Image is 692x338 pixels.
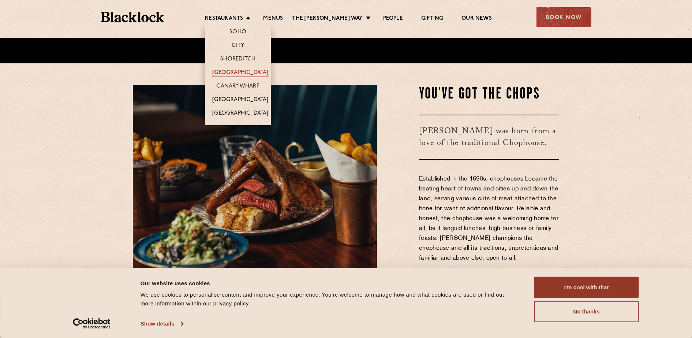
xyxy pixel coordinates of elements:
[534,277,639,298] button: I'm cool with that
[216,83,259,91] a: Canary Wharf
[421,15,443,23] a: Gifting
[232,42,244,50] a: City
[534,301,639,322] button: No thanks
[101,12,164,22] img: BL_Textured_Logo-footer-cropped.svg
[205,15,243,23] a: Restaurants
[383,15,403,23] a: People
[141,290,518,308] div: We use cookies to personalise content and improve your experience. You're welcome to manage how a...
[419,85,559,104] h2: You've Got The Chops
[60,318,124,329] a: Usercentrics Cookiebot - opens in a new window
[212,110,268,118] a: [GEOGRAPHIC_DATA]
[229,29,246,37] a: Soho
[292,15,363,23] a: The [PERSON_NAME] Way
[212,96,268,104] a: [GEOGRAPHIC_DATA]
[536,7,591,27] div: Book Now
[419,115,559,160] h3: [PERSON_NAME] was born from a love of the traditional Chophouse.
[461,15,492,23] a: Our News
[263,15,283,23] a: Menus
[141,279,518,287] div: Our website uses cookies
[141,318,183,329] a: Show details
[220,56,255,64] a: Shoreditch
[419,174,559,263] p: Established in the 1690s, chophouses became the beating heart of towns and cities up and down the...
[133,85,377,294] img: May25-Blacklock-AllIn-00417-scaled-e1752246198448.jpg
[212,69,268,77] a: [GEOGRAPHIC_DATA]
